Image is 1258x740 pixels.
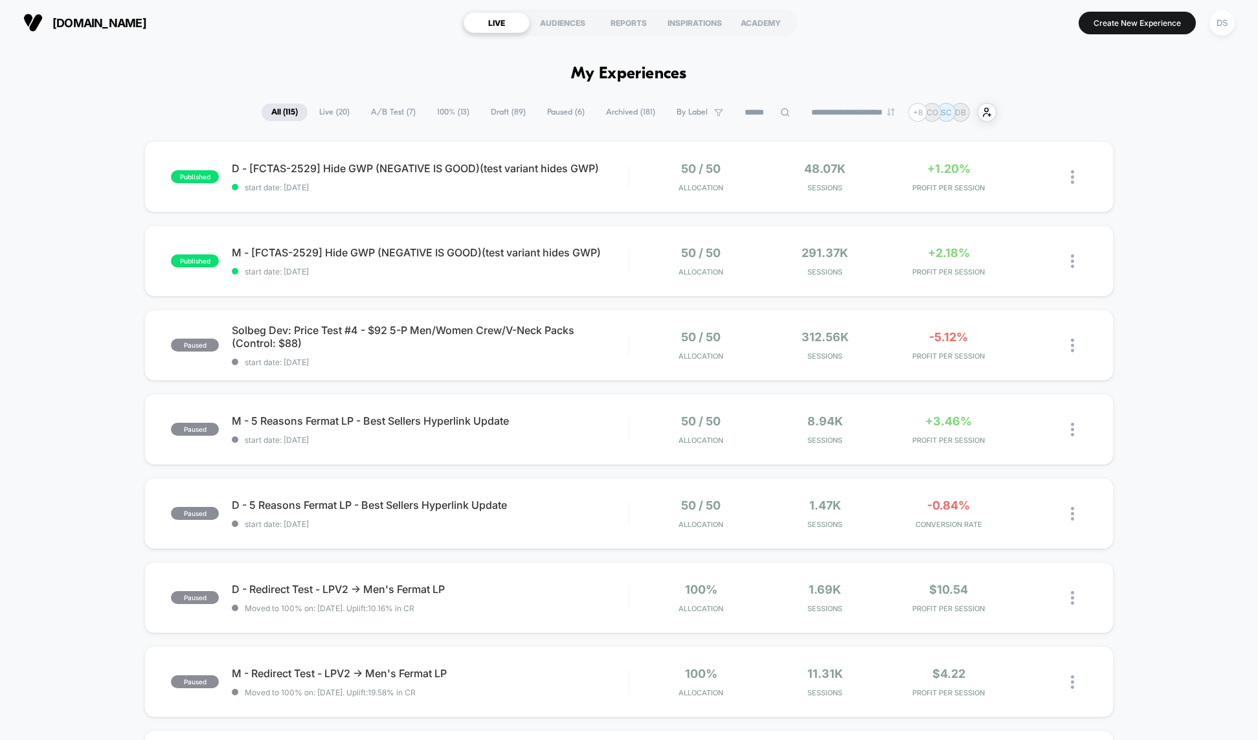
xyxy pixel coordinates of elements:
img: close [1071,170,1074,184]
span: Allocation [679,267,723,276]
span: 8.94k [807,414,843,428]
span: Paused ( 6 ) [537,104,594,121]
span: 50 / 50 [681,330,721,344]
button: Create New Experience [1079,12,1196,34]
img: close [1071,254,1074,268]
span: -5.12% [929,330,968,344]
span: Sessions [766,436,883,445]
span: Sessions [766,352,883,361]
span: paused [171,507,219,520]
span: PROFIT PER SESSION [890,183,1007,192]
span: published [171,254,219,267]
span: D - Redirect Test - LPV2 -> Men's Fermat LP [232,583,628,596]
span: D - 5 Reasons Fermat LP - Best Sellers Hyperlink Update [232,499,628,511]
div: + 8 [908,103,927,122]
p: CO [927,107,938,117]
div: LIVE [464,12,530,33]
span: Sessions [766,267,883,276]
span: All ( 115 ) [262,104,308,121]
span: Draft ( 89 ) [481,104,535,121]
span: 48.07k [804,162,846,175]
span: M - [FCTAS-2529] Hide GWP (NEGATIVE IS GOOD)(test variant hides GWP) [232,246,628,259]
span: 100% ( 13 ) [427,104,479,121]
span: PROFIT PER SESSION [890,436,1007,445]
span: 100% [685,583,717,596]
span: -0.84% [927,499,970,512]
img: close [1071,507,1074,521]
h1: My Experiences [571,65,687,84]
span: start date: [DATE] [232,183,628,192]
span: Allocation [679,604,723,613]
span: Moved to 100% on: [DATE] . Uplift: 10.16% in CR [245,603,414,613]
span: Allocation [679,352,723,361]
span: 1.47k [809,499,841,512]
span: Sessions [766,183,883,192]
span: 50 / 50 [681,162,721,175]
span: 50 / 50 [681,414,721,428]
span: $4.22 [932,667,965,680]
span: start date: [DATE] [232,267,628,276]
span: Live ( 20 ) [309,104,359,121]
span: Moved to 100% on: [DATE] . Uplift: 19.58% in CR [245,688,416,697]
span: M - Redirect Test - LPV2 -> Men's Fermat LP [232,667,628,680]
span: Allocation [679,436,723,445]
div: DS [1209,10,1235,36]
span: 50 / 50 [681,246,721,260]
span: Allocation [679,688,723,697]
button: [DOMAIN_NAME] [19,12,150,33]
div: AUDIENCES [530,12,596,33]
div: REPORTS [596,12,662,33]
img: Visually logo [23,13,43,32]
span: start date: [DATE] [232,435,628,445]
span: PROFIT PER SESSION [890,604,1007,613]
span: Archived ( 181 ) [596,104,665,121]
span: $10.54 [929,583,968,596]
span: 312.56k [802,330,849,344]
span: [DOMAIN_NAME] [52,16,146,30]
span: +1.20% [927,162,971,175]
span: CONVERSION RATE [890,520,1007,529]
div: INSPIRATIONS [662,12,728,33]
span: PROFIT PER SESSION [890,267,1007,276]
span: paused [171,423,219,436]
span: Allocation [679,520,723,529]
span: D - [FCTAS-2529] Hide GWP (NEGATIVE IS GOOD)(test variant hides GWP) [232,162,628,175]
span: +2.18% [928,246,970,260]
span: 1.69k [809,583,841,596]
button: DS [1206,10,1239,36]
span: PROFIT PER SESSION [890,352,1007,361]
span: published [171,170,219,183]
span: paused [171,339,219,352]
span: start date: [DATE] [232,519,628,529]
span: paused [171,591,219,604]
span: Sessions [766,604,883,613]
span: start date: [DATE] [232,357,628,367]
span: M - 5 Reasons Fermat LP - Best Sellers Hyperlink Update [232,414,628,427]
span: By Label [677,107,708,117]
img: close [1071,591,1074,605]
img: end [887,108,895,116]
span: +3.46% [925,414,972,428]
span: 11.31k [807,667,843,680]
p: DB [955,107,966,117]
span: Sessions [766,520,883,529]
span: A/B Test ( 7 ) [361,104,425,121]
span: Sessions [766,688,883,697]
img: close [1071,423,1074,436]
span: 291.37k [802,246,848,260]
img: close [1071,675,1074,689]
div: ACADEMY [728,12,794,33]
p: SC [941,107,952,117]
span: 50 / 50 [681,499,721,512]
img: close [1071,339,1074,352]
span: Solbeg Dev: Price Test #4 - $92 5-P Men/Women Crew/V-Neck Packs (Control: $88) [232,324,628,350]
span: 100% [685,667,717,680]
span: Allocation [679,183,723,192]
span: paused [171,675,219,688]
span: PROFIT PER SESSION [890,688,1007,697]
